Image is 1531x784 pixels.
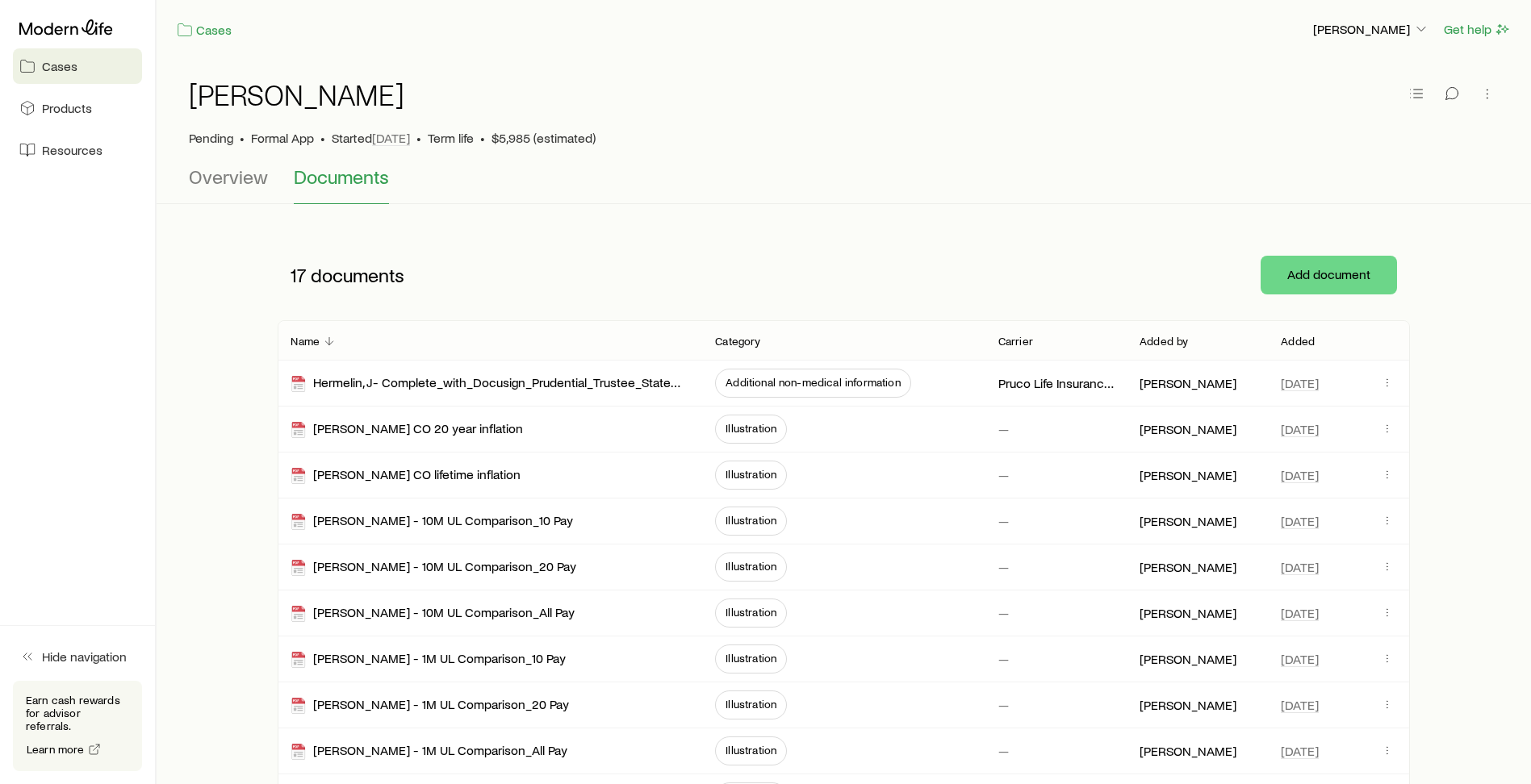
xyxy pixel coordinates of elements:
[1281,513,1319,529] span: [DATE]
[715,335,760,348] p: Category
[1313,21,1429,37] p: [PERSON_NAME]
[42,648,127,665] span: Hide navigation
[428,130,474,146] span: Term life
[291,374,689,393] div: Hermelin, J- Complete_with_Docusign_Prudential_Trustee_Statement & Agreement
[998,513,1009,529] p: —
[1281,697,1319,713] span: [DATE]
[42,142,102,158] span: Resources
[726,514,776,527] span: Illustration
[1140,467,1236,483] p: [PERSON_NAME]
[189,130,233,146] p: Pending
[998,697,1009,713] p: —
[291,512,573,531] div: [PERSON_NAME] - 10M UL Comparison_10 Pay
[311,264,404,286] span: documents
[1140,697,1236,713] p: [PERSON_NAME]
[1140,375,1236,391] p: [PERSON_NAME]
[1281,743,1319,759] span: [DATE]
[1140,651,1236,667] p: [PERSON_NAME]
[291,604,575,623] div: [PERSON_NAME] - 10M UL Comparison_All Pay
[726,652,776,665] span: Illustration
[291,558,576,577] div: [PERSON_NAME] - 10M UL Comparison_20 Pay
[332,130,410,146] p: Started
[176,21,232,40] a: Cases
[27,744,85,755] span: Learn more
[1312,20,1430,40] button: [PERSON_NAME]
[1140,513,1236,529] p: [PERSON_NAME]
[13,681,142,771] div: Earn cash rewards for advisor referrals.Learn more
[1140,421,1236,437] p: [PERSON_NAME]
[291,696,569,715] div: [PERSON_NAME] - 1M UL Comparison_20 Pay
[1281,421,1319,437] span: [DATE]
[1140,335,1188,348] p: Added by
[26,694,129,732] p: Earn cash rewards for advisor referrals.
[13,639,142,674] button: Hide navigation
[372,130,410,146] span: [DATE]
[42,58,77,74] span: Cases
[251,130,314,146] span: Formal App
[320,130,325,146] span: •
[726,376,900,389] span: Additional non-medical information
[998,743,1009,759] p: —
[13,48,142,84] a: Cases
[291,466,521,485] div: [PERSON_NAME] CO lifetime inflation
[1140,743,1236,759] p: [PERSON_NAME]
[1140,605,1236,621] p: [PERSON_NAME]
[189,165,268,188] span: Overview
[726,606,776,619] span: Illustration
[240,130,245,146] span: •
[1140,559,1236,575] p: [PERSON_NAME]
[726,560,776,573] span: Illustration
[492,130,596,146] span: $5,985 (estimated)
[998,467,1009,483] p: —
[291,742,567,761] div: [PERSON_NAME] - 1M UL Comparison_All Pay
[998,605,1009,621] p: —
[189,165,1499,204] div: Case details tabs
[726,744,776,757] span: Illustration
[1281,651,1319,667] span: [DATE]
[416,130,421,146] span: •
[13,132,142,168] a: Resources
[291,335,320,348] p: Name
[998,421,1009,437] p: —
[1281,375,1319,391] span: [DATE]
[1281,467,1319,483] span: [DATE]
[294,165,389,188] span: Documents
[726,698,776,711] span: Illustration
[726,468,776,481] span: Illustration
[480,130,485,146] span: •
[1281,559,1319,575] span: [DATE]
[291,650,566,669] div: [PERSON_NAME] - 1M UL Comparison_10 Pay
[1443,20,1512,39] button: Get help
[1281,335,1315,348] p: Added
[998,651,1009,667] p: —
[291,264,306,286] span: 17
[998,335,1033,348] p: Carrier
[726,422,776,435] span: Illustration
[291,420,523,439] div: [PERSON_NAME] CO 20 year inflation
[998,375,1114,391] p: Pruco Life Insurance Company
[13,90,142,126] a: Products
[189,78,404,111] h1: [PERSON_NAME]
[42,100,92,116] span: Products
[1281,605,1319,621] span: [DATE]
[1261,256,1397,294] button: Add document
[998,559,1009,575] p: —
